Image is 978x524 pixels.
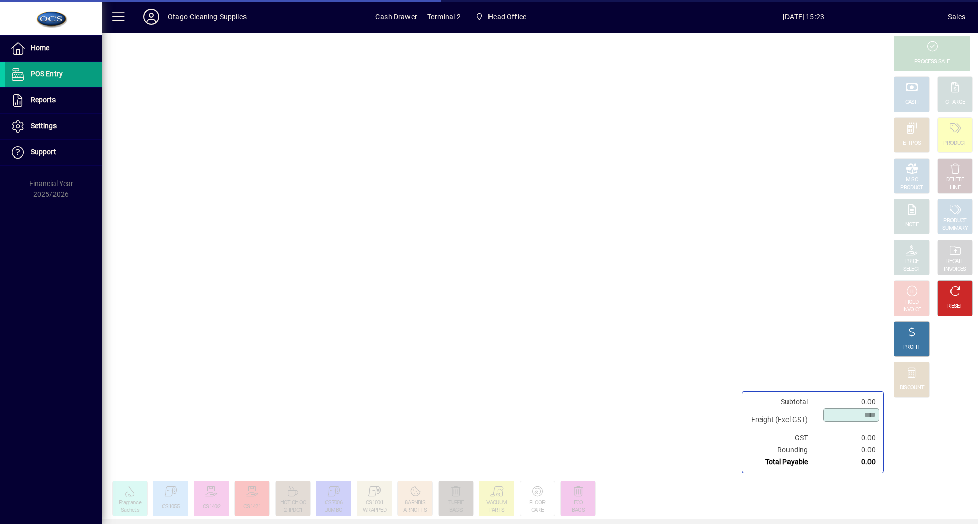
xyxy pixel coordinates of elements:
td: GST [746,432,818,444]
div: PRICE [905,258,919,266]
span: Reports [31,96,56,104]
div: CHARGE [945,99,965,107]
div: EFTPOS [903,140,921,147]
div: CS1421 [243,503,261,511]
td: Rounding [746,444,818,456]
div: FLOOR [529,499,546,507]
a: Reports [5,88,102,113]
div: CS7006 [325,499,342,507]
div: Sachets [121,507,139,514]
div: PROFIT [903,344,920,351]
div: ARNOTTS [403,507,427,514]
div: TUFFIE [448,499,464,507]
span: [DATE] 15:23 [659,9,948,25]
div: Fragrance [119,499,141,507]
div: RECALL [946,258,964,266]
div: DELETE [946,176,964,184]
div: INVOICES [944,266,966,273]
span: Settings [31,122,57,130]
div: BAGS [449,507,463,514]
div: CS1001 [366,499,383,507]
a: Support [5,140,102,165]
span: Home [31,44,49,52]
span: Head Office [488,9,526,25]
div: 2HPDC1 [284,507,303,514]
span: Cash Drawer [375,9,417,25]
div: PRODUCT [900,184,923,192]
div: HOLD [905,299,918,306]
div: LINE [950,184,960,192]
div: DISCOUNT [900,384,924,392]
td: Freight (Excl GST) [746,408,818,432]
div: Otago Cleaning Supplies [168,9,247,25]
div: INVOICE [902,306,921,314]
span: Terminal 2 [427,9,461,25]
td: 0.00 [818,396,879,408]
div: 8ARNBIS [405,499,425,507]
div: PRODUCT [943,140,966,147]
div: PARTS [489,507,505,514]
div: SELECT [903,266,921,273]
td: Total Payable [746,456,818,468]
div: JUMBO [325,507,343,514]
td: 0.00 [818,444,879,456]
button: Profile [135,8,168,26]
div: SUMMARY [942,225,968,232]
div: CS1055 [162,503,179,511]
span: Head Office [471,8,530,26]
span: POS Entry [31,70,63,78]
span: Support [31,148,56,156]
div: ECO [574,499,583,507]
div: CARE [531,507,544,514]
div: CASH [905,99,918,107]
td: 0.00 [818,456,879,468]
div: PRODUCT [943,217,966,225]
div: BAGS [572,507,585,514]
td: 0.00 [818,432,879,444]
div: Sales [948,9,965,25]
a: Home [5,36,102,61]
div: PROCESS SALE [914,58,950,66]
div: WRAPPED [363,507,386,514]
td: Subtotal [746,396,818,408]
div: VACUUM [486,499,507,507]
div: NOTE [905,221,918,229]
div: CS1402 [203,503,220,511]
a: Settings [5,114,102,139]
div: HOT CHOC [280,499,306,507]
div: MISC [906,176,918,184]
div: RESET [947,303,963,310]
